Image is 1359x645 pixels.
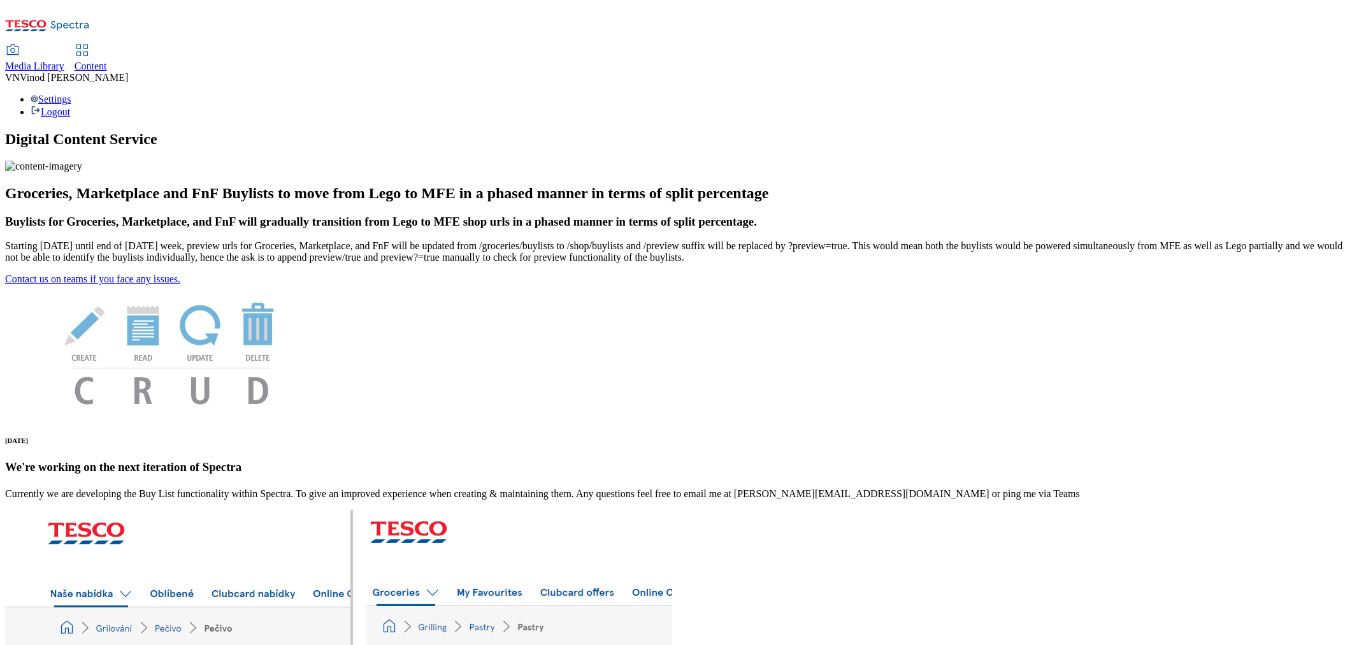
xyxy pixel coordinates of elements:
[20,72,128,83] span: Vinod [PERSON_NAME]
[5,273,180,284] a: Contact us on teams if you face any issues.
[5,215,1354,229] h3: Buylists for Groceries, Marketplace, and FnF will gradually transition from Lego to MFE shop urls...
[5,460,1354,474] h3: We're working on the next iteration of Spectra
[5,161,82,172] img: content-imagery
[5,240,1354,263] p: Starting [DATE] until end of [DATE] week, preview urls for Groceries, Marketplace, and FnF will b...
[75,61,107,71] span: Content
[5,488,1354,500] p: Currently we are developing the Buy List functionality within Spectra. To give an improved experi...
[5,185,1354,202] h2: Groceries, Marketplace and FnF Buylists to move from Lego to MFE in a phased manner in terms of s...
[5,72,20,83] span: VN
[5,61,64,71] span: Media Library
[5,131,1354,148] h1: Digital Content Service
[5,45,64,72] a: Media Library
[5,285,336,418] img: News Image
[75,45,107,72] a: Content
[31,94,71,105] a: Settings
[31,106,70,117] a: Logout
[5,437,1354,444] h6: [DATE]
